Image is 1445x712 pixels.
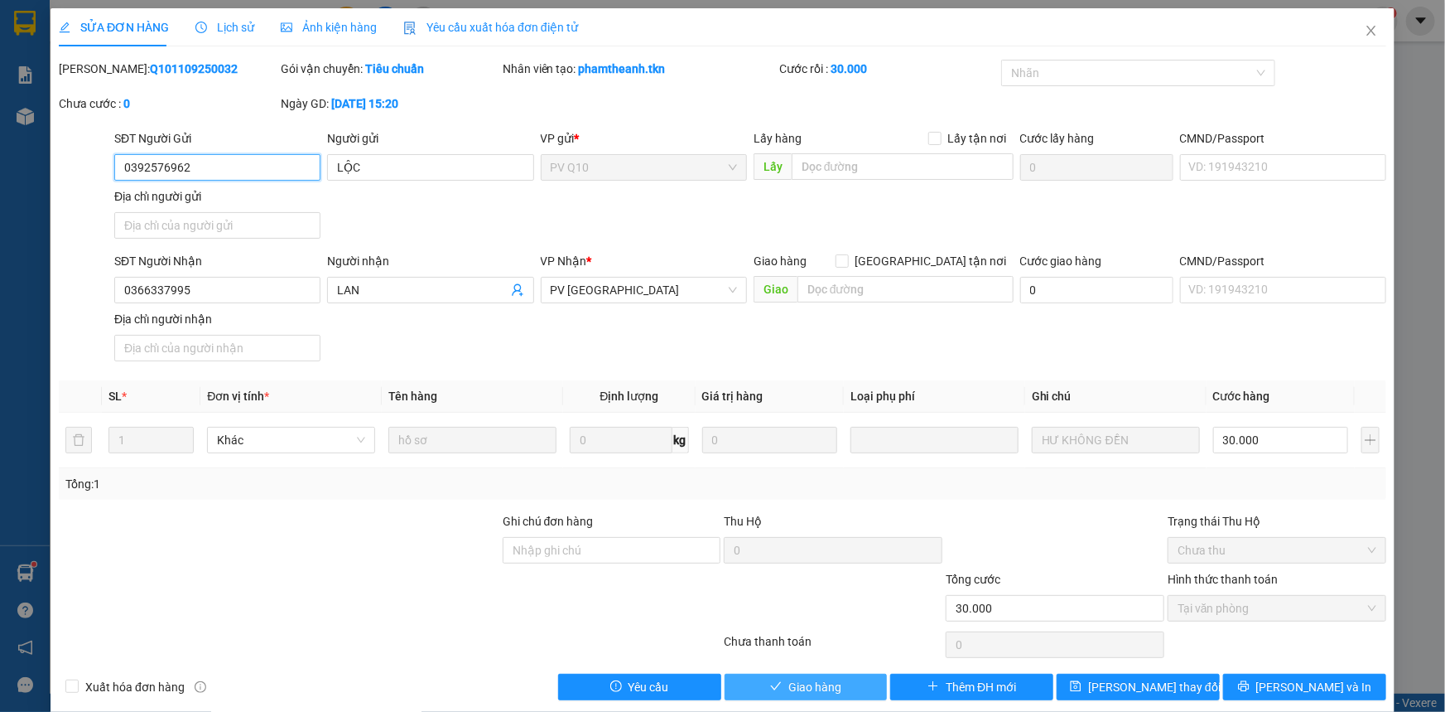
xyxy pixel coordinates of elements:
[551,155,737,180] span: PV Q10
[1238,681,1250,694] span: printer
[558,674,721,700] button: exclamation-circleYêu cầu
[59,94,277,113] div: Chưa cước :
[1020,132,1095,145] label: Cước lấy hàng
[797,276,1014,303] input: Dọc đường
[1348,8,1394,55] button: Close
[723,632,945,661] div: Chưa thanh toán
[114,187,320,206] div: Địa chỉ người gửi
[672,427,689,453] span: kg
[1032,427,1200,453] input: Ghi Chú
[150,62,238,75] b: Q101109250032
[754,153,792,180] span: Lấy
[327,129,533,148] div: Người gửi
[1088,678,1221,696] span: [PERSON_NAME] thay đổi
[754,132,802,145] span: Lấy hàng
[331,97,398,110] b: [DATE] 15:20
[1168,573,1278,586] label: Hình thức thanh toán
[702,390,763,403] span: Giá trị hàng
[541,254,587,268] span: VP Nhận
[946,678,1016,696] span: Thêm ĐH mới
[702,427,837,453] input: 0
[849,252,1014,270] span: [GEOGRAPHIC_DATA] tận nơi
[207,390,269,403] span: Đơn vị tính
[403,22,417,35] img: icon
[388,390,437,403] span: Tên hàng
[946,573,1000,586] span: Tổng cước
[754,254,807,268] span: Giao hàng
[1223,674,1386,700] button: printer[PERSON_NAME] và In
[388,427,556,453] input: VD: Bàn, Ghế
[281,21,377,34] span: Ảnh kiện hàng
[281,22,292,33] span: picture
[195,681,206,693] span: info-circle
[503,60,777,78] div: Nhân viên tạo:
[65,427,92,453] button: delete
[1365,24,1378,37] span: close
[927,681,939,694] span: plus
[844,380,1025,413] th: Loại phụ phí
[1256,678,1372,696] span: [PERSON_NAME] và In
[1213,390,1270,403] span: Cước hàng
[610,681,622,694] span: exclamation-circle
[942,129,1014,148] span: Lấy tận nơi
[779,60,998,78] div: Cước rồi :
[114,335,320,361] input: Địa chỉ của người nhận
[365,62,424,75] b: Tiêu chuẩn
[831,62,867,75] b: 30.000
[725,674,888,700] button: checkGiao hàng
[600,390,658,403] span: Định lượng
[1025,380,1207,413] th: Ghi chú
[724,515,762,528] span: Thu Hộ
[1057,674,1220,700] button: save[PERSON_NAME] thay đổi
[108,390,122,403] span: SL
[114,212,320,239] input: Địa chỉ của người gửi
[65,475,558,493] div: Tổng: 1
[1180,129,1386,148] div: CMND/Passport
[217,428,365,453] span: Khác
[890,674,1053,700] button: plusThêm ĐH mới
[541,129,747,148] div: VP gửi
[579,62,666,75] b: phamtheanh.tkn
[754,276,797,303] span: Giao
[114,252,320,270] div: SĐT Người Nhận
[503,515,594,528] label: Ghi chú đơn hàng
[403,21,578,34] span: Yêu cầu xuất hóa đơn điện tử
[792,153,1014,180] input: Dọc đường
[281,94,499,113] div: Ngày GD:
[79,678,191,696] span: Xuất hóa đơn hàng
[59,21,169,34] span: SỬA ĐƠN HÀNG
[1070,681,1081,694] span: save
[551,278,737,303] span: PV Phước Đông
[511,283,524,297] span: user-add
[1168,512,1386,530] div: Trạng thái Thu Hộ
[503,537,721,564] input: Ghi chú đơn hàng
[59,22,70,33] span: edit
[114,310,320,328] div: Địa chỉ người nhận
[788,678,841,696] span: Giao hàng
[1180,252,1386,270] div: CMND/Passport
[1020,277,1173,303] input: Cước giao hàng
[770,681,782,694] span: check
[123,97,130,110] b: 0
[1361,427,1380,453] button: plus
[1178,596,1376,621] span: Tại văn phòng
[1020,254,1102,268] label: Cước giao hàng
[281,60,499,78] div: Gói vận chuyển:
[59,60,277,78] div: [PERSON_NAME]:
[327,252,533,270] div: Người nhận
[195,21,254,34] span: Lịch sử
[629,678,669,696] span: Yêu cầu
[195,22,207,33] span: clock-circle
[1178,538,1376,563] span: Chưa thu
[114,129,320,148] div: SĐT Người Gửi
[1020,154,1173,181] input: Cước lấy hàng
